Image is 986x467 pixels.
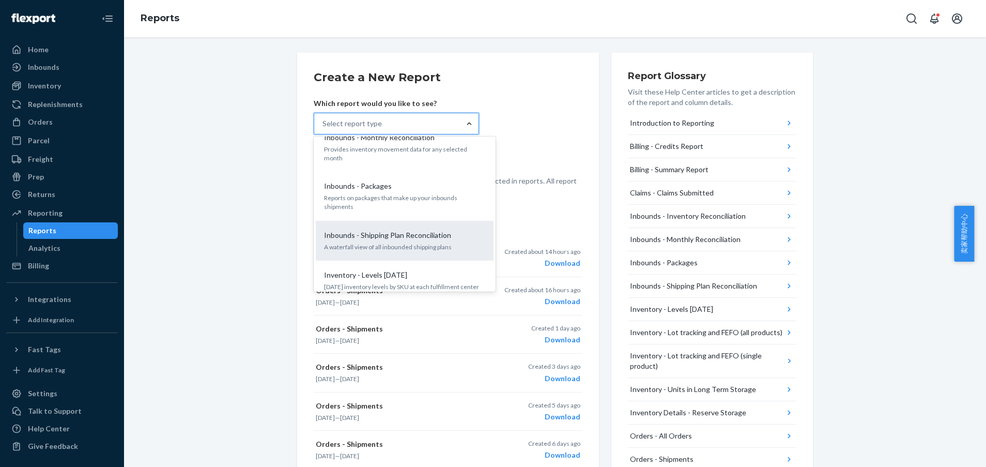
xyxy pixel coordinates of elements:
button: Inbounds - Packages [628,251,796,275]
div: Billing [28,261,49,271]
div: Inventory [28,81,61,91]
div: Download [528,373,580,384]
div: Orders - Shipments [630,454,694,464]
div: Inbounds - Monthly Reconciliation [630,234,741,245]
div: Settings [28,388,57,399]
p: Inventory - Levels [DATE] [324,270,407,280]
div: Integrations [28,294,71,305]
div: Download [504,258,580,268]
div: Prep [28,172,44,182]
button: Open account menu [947,8,967,29]
p: Inbounds - Shipping Plan Reconciliation [324,230,451,240]
a: Inbounds [6,59,118,76]
div: Select report type [322,118,382,129]
div: Add Integration [28,315,74,324]
button: Give Feedback [6,438,118,455]
a: Talk to Support [6,403,118,419]
img: Flexport logo [11,13,55,24]
p: Created about 14 hours ago [504,247,580,256]
a: Add Integration [6,312,118,328]
button: Orders - Shipments[DATE]—[DATE]Created about 16 hours agoDownload [314,277,582,315]
a: Reporting [6,205,118,221]
a: Prep [6,169,118,185]
p: Reports on packages that make up your inbounds shipments [324,193,485,211]
button: 卖家帮助中心 [954,206,974,262]
div: Claims - Claims Submitted [630,188,714,198]
a: Reports [141,12,179,24]
p: [DATE] inventory levels by SKU at each fulfillment center [324,282,485,291]
div: Talk to Support [28,406,82,416]
div: Returns [28,189,55,200]
button: Inventory - Levels [DATE] [628,298,796,321]
button: Orders - Shipments[DATE]—[DATE]Created 1 day agoDownload [314,315,582,354]
div: Orders - All Orders [630,431,692,441]
button: Orders - All Orders [628,425,796,448]
button: Inbounds - Shipping Plan Reconciliation [628,275,796,298]
p: Orders - Shipments [316,362,490,372]
p: Orders - Shipments [316,401,490,411]
button: Integrations [6,291,118,308]
div: Reports [28,225,56,236]
a: Returns [6,186,118,203]
button: Fast Tags [6,341,118,358]
div: Download [528,412,580,422]
p: Provides inventory movement data for any selected month [324,145,485,162]
div: Fast Tags [28,344,61,355]
p: Inbounds - Packages [324,181,392,191]
button: Open notifications [924,8,945,29]
div: Freight [28,154,53,164]
button: Orders - Shipments[DATE]—[DATE]Created 3 days agoDownload [314,354,582,392]
button: Billing - Summary Report [628,158,796,182]
h3: Report Glossary [628,69,796,83]
div: Inbounds [28,62,59,72]
a: Reports [23,222,118,239]
a: Freight [6,151,118,168]
ol: breadcrumbs [132,4,188,34]
button: Inventory - Units in Long Term Storage [628,378,796,401]
p: Orders - Shipments [316,439,490,449]
div: Parcel [28,135,50,146]
a: Orders [6,114,118,130]
div: Orders [28,117,53,127]
p: Visit these Help Center articles to get a description of the report and column details. [628,87,796,108]
button: Introduction to Reporting [628,112,796,135]
div: Inventory Details - Reserve Storage [630,408,746,418]
time: [DATE] [316,337,335,344]
p: Created 5 days ago [528,401,580,410]
a: Home [6,41,118,58]
div: Inbounds - Packages [630,258,698,268]
time: [DATE] [316,298,335,306]
time: [DATE] [316,375,335,383]
div: Inbounds - Inventory Reconciliation [630,211,746,221]
p: A waterfall view of all inbounded shipping plans [324,243,485,251]
p: Created 1 day ago [531,324,580,333]
div: Reporting [28,208,63,218]
div: Inventory - Lot tracking and FEFO (single product) [630,351,784,371]
time: [DATE] [316,414,335,421]
a: Billing [6,258,118,274]
div: Inbounds - Shipping Plan Reconciliation [630,281,757,291]
a: Settings [6,385,118,402]
div: Home [28,44,49,55]
div: Analytics [28,243,60,253]
div: Inventory - Lot tracking and FEFO (all products) [630,327,782,338]
time: [DATE] [340,452,359,460]
p: Created about 16 hours ago [504,285,580,294]
a: Inventory [6,78,118,94]
a: Help Center [6,420,118,437]
a: Replenishments [6,96,118,113]
button: Inventory - Lot tracking and FEFO (all products) [628,321,796,344]
time: [DATE] [340,375,359,383]
button: Inbounds - Monthly Reconciliation [628,228,796,251]
div: Add Fast Tag [28,366,65,374]
div: Inventory - Units in Long Term Storage [630,384,756,395]
a: Add Fast Tag [6,362,118,379]
button: Close Navigation [97,8,118,29]
p: — [316,413,490,422]
button: Inventory - Lot tracking and FEFO (single product) [628,344,796,378]
div: Download [528,450,580,460]
div: Replenishments [28,99,83,110]
button: Billing - Credits Report [628,135,796,158]
div: Billing - Summary Report [630,164,708,175]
